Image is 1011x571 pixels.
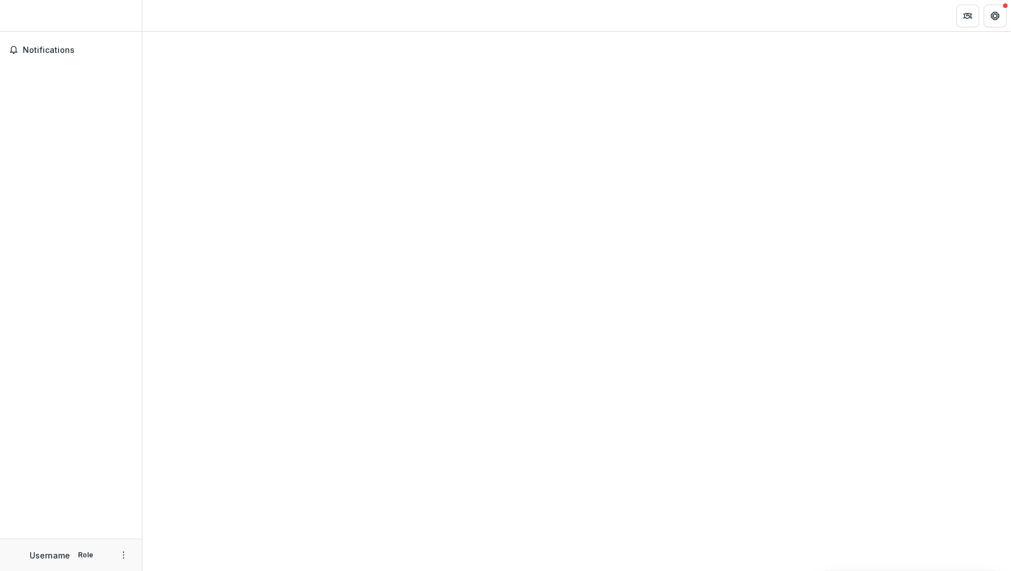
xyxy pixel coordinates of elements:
[5,41,137,59] button: Notifications
[75,550,97,560] p: Role
[117,548,130,562] button: More
[23,45,133,55] span: Notifications
[984,5,1006,27] button: Get Help
[30,549,70,561] p: Username
[956,5,979,27] button: Partners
